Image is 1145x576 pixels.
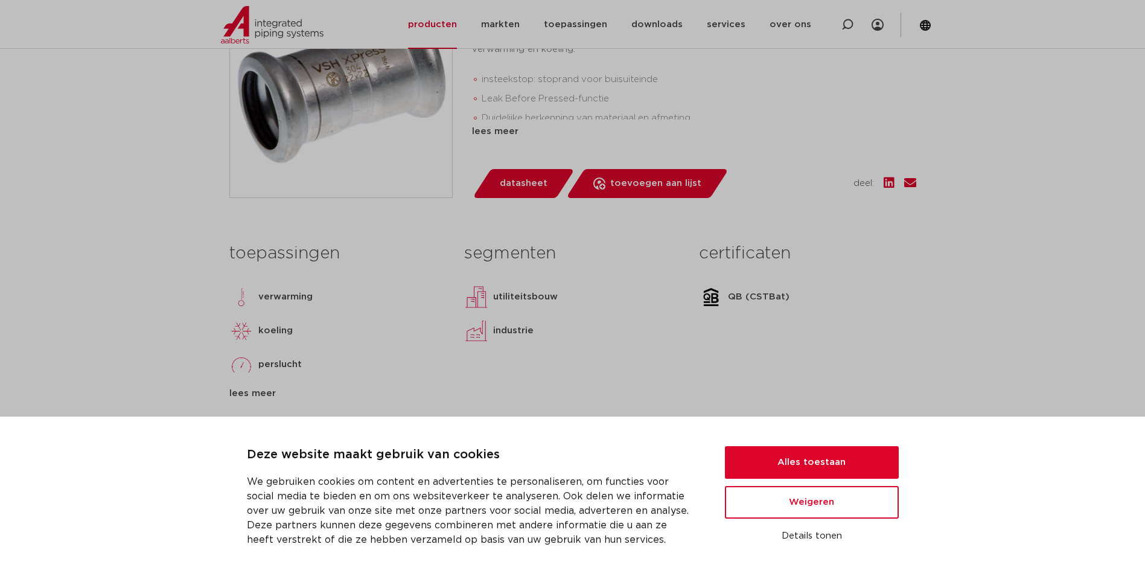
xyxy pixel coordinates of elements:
[853,176,874,191] span: deel:
[258,357,302,372] p: perslucht
[725,446,899,479] button: Alles toestaan
[725,526,899,546] button: Details tonen
[472,124,916,139] div: lees meer
[247,475,696,547] p: We gebruiken cookies om content en advertenties te personaliseren, om functies voor social media ...
[229,319,254,343] img: koeling
[229,386,446,401] div: lees meer
[258,324,293,338] p: koeling
[229,242,446,266] h3: toepassingen
[482,109,916,128] li: Duidelijke herkenning van materiaal en afmeting
[699,242,916,266] h3: certificaten
[464,319,488,343] img: industrie
[482,89,916,109] li: Leak Before Pressed-functie
[464,242,681,266] h3: segmenten
[493,324,534,338] p: industrie
[229,285,254,309] img: verwarming
[229,353,254,377] img: perslucht
[247,446,696,465] p: Deze website maakt gebruik van cookies
[482,70,916,89] li: insteekstop: stoprand voor buisuiteinde
[725,486,899,519] button: Weigeren
[493,290,558,304] p: utiliteitsbouw
[610,174,701,193] span: toevoegen aan lijst
[500,174,547,193] span: datasheet
[699,285,723,309] img: QB (CSTBat)
[728,290,789,304] p: QB (CSTBat)
[258,290,313,304] p: verwarming
[472,169,575,198] a: datasheet
[464,285,488,309] img: utiliteitsbouw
